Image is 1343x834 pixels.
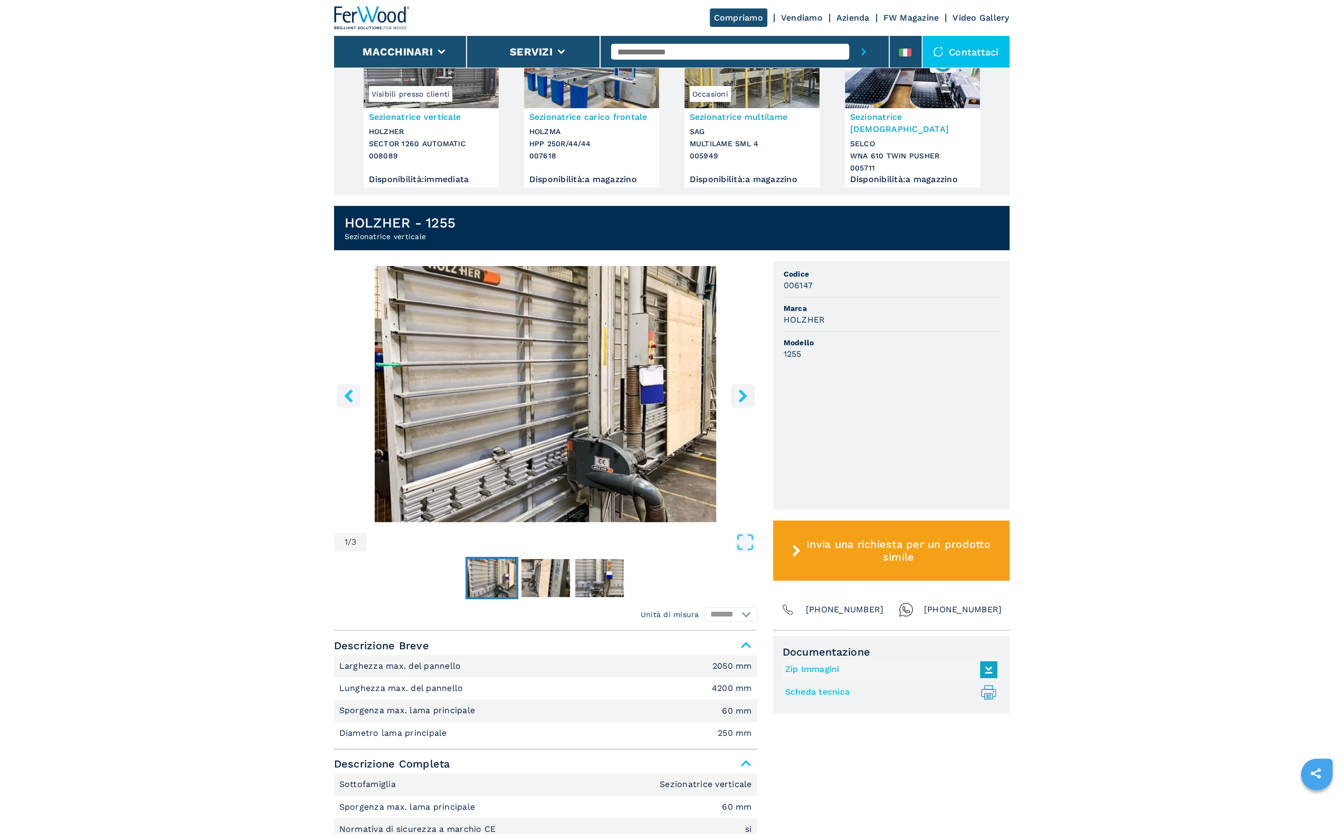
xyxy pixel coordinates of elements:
[953,13,1009,23] a: Video Gallery
[334,557,757,599] nav: Thumbnail Navigation
[334,754,757,773] span: Descrizione Completa
[883,13,939,23] a: FW Magazine
[369,86,453,102] span: Visibili presso clienti
[805,538,992,563] span: Invia una richiesta per un prodotto simile
[922,36,1009,68] div: Contattaci
[684,29,820,187] a: Sezionatrice multilame SAG MULTILAME SML 4OccasioniSezionatrice multilameSAGMULTILAME SML 4005949...
[339,779,399,790] p: Sottofamiglia
[339,705,478,716] p: Sporgenza max. lama principale
[510,45,553,58] button: Servizi
[850,177,975,182] div: Disponibilità : a magazzino
[529,111,654,123] h3: Sezionatrice carico frontale
[781,13,823,23] a: Vendiamo
[731,384,755,407] button: right-button
[339,727,450,739] p: Diametro lama principale
[1302,760,1329,786] a: sharethis
[784,303,999,314] span: Marca
[850,111,975,135] h3: Sezionatrice [DEMOGRAPHIC_DATA]
[899,602,913,617] img: Whatsapp
[364,29,499,108] img: Sezionatrice verticale HOLZHER SECTOR 1260 AUTOMATIC
[339,801,478,813] p: Sporgenza max. lama principale
[369,111,493,123] h3: Sezionatrice verticale
[363,45,433,58] button: Macchinari
[529,177,654,182] div: Disponibilità : a magazzino
[345,538,348,546] span: 1
[519,557,572,599] button: Go to Slide 2
[351,538,356,546] span: 3
[690,86,731,102] span: Occasioni
[575,559,624,597] img: 69764e1aabf7ec8ec11abcb44a26c2ac
[334,6,410,30] img: Ferwood
[524,29,659,187] a: Sezionatrice carico frontale HOLZMA HPP 250R/44/44Sezionatrice carico frontaleHOLZMAHPP 250R/44/4...
[660,780,752,789] em: Sezionatrice verticale
[1298,786,1335,826] iframe: Chat
[806,602,884,617] span: [PHONE_NUMBER]
[334,655,757,745] div: Descrizione Breve
[573,557,626,599] button: Go to Slide 3
[924,602,1002,617] span: [PHONE_NUMBER]
[364,29,499,187] a: Sezionatrice verticale HOLZHER SECTOR 1260 AUTOMATICVisibili presso clientiSezionatrice verticale...
[690,126,814,162] h3: SAG MULTILAME SML 4 005949
[722,707,751,715] em: 60 mm
[521,559,570,597] img: 829faa9deaac75ac1539702d8d8deabf
[836,13,870,23] a: Azienda
[845,29,980,108] img: Sezionatrice angolare SELCO WNA 610 TWIN PUSHER
[780,602,795,617] img: Phone
[345,214,456,231] h1: HOLZHER - 1255
[334,636,757,655] span: Descrizione Breve
[369,533,754,552] button: Open Fullscreen
[334,266,757,522] img: Sezionatrice verticale HOLZHER 1255
[783,646,1000,658] span: Documentazione
[712,662,752,670] em: 2050 mm
[722,803,751,811] em: 60 mm
[690,177,814,182] div: Disponibilità : a magazzino
[850,138,975,174] h3: SELCO WNA 610 TWIN PUSHER 005711
[524,29,659,108] img: Sezionatrice carico frontale HOLZMA HPP 250R/44/44
[785,661,992,678] a: Zip Immagini
[718,729,752,737] em: 250 mm
[845,29,980,187] a: Sezionatrice angolare SELCO WNA 610 TWIN PUSHER005711Sezionatrice [DEMOGRAPHIC_DATA]SELCOWNA 610 ...
[785,684,992,701] a: Scheda tecnica
[465,557,518,599] button: Go to Slide 1
[784,348,802,360] h3: 1255
[337,384,360,407] button: left-button
[690,111,814,123] h3: Sezionatrice multilame
[784,279,813,291] h3: 006147
[933,46,944,57] img: Contattaci
[784,269,999,279] span: Codice
[712,684,752,693] em: 4200 mm
[339,683,466,694] p: Lunghezza max. del pannello
[684,29,820,108] img: Sezionatrice multilame SAG MULTILAME SML 4
[641,609,699,620] em: Unità di misura
[773,520,1009,581] button: Invia una richiesta per un prodotto simile
[334,266,757,522] div: Go to Slide 1
[529,126,654,162] h3: HOLZMA HPP 250R/44/44 007618
[784,314,825,326] h3: HOLZHER
[369,126,493,162] h3: HOLZHER SECTOR 1260 AUTOMATIC 008089
[345,231,456,242] h2: Sezionatrice verticale
[468,559,516,597] img: 70db9838bf0d10d4b7a1cd08764daee8
[710,8,767,27] a: Compriamo
[784,337,999,348] span: Modello
[369,177,493,182] div: Disponibilità : immediata
[339,660,464,672] p: Larghezza max. del pannello
[745,825,752,833] em: si
[849,36,878,68] button: submit-button
[348,538,351,546] span: /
